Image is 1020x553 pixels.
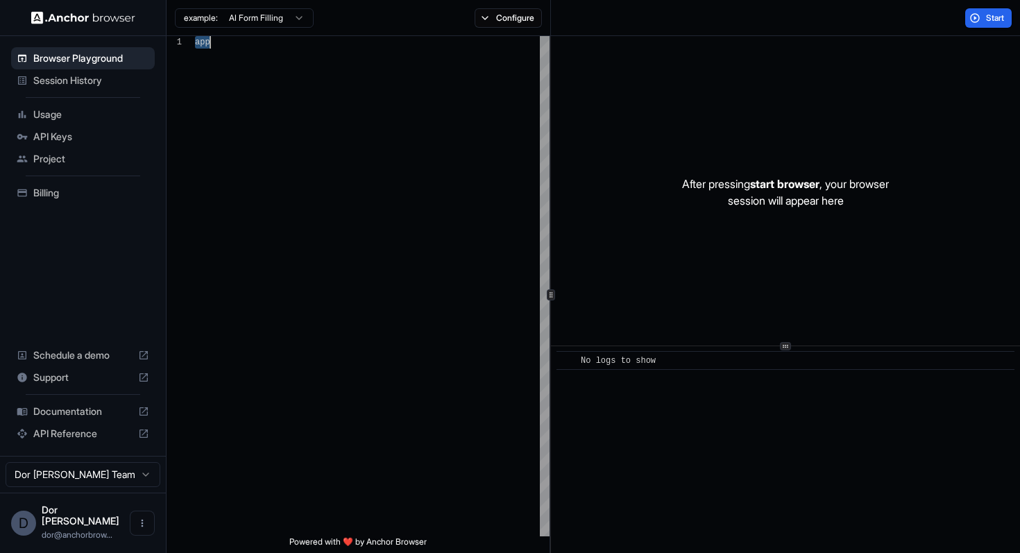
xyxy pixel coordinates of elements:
span: API Keys [33,130,149,144]
span: Browser Playground [33,51,149,65]
span: Powered with ❤️ by Anchor Browser [289,536,427,553]
div: D [11,511,36,536]
button: Start [965,8,1012,28]
span: app [195,37,210,47]
span: Support [33,371,133,384]
span: Session History [33,74,149,87]
div: Documentation [11,400,155,423]
span: dor@anchorbrowser.io [42,529,112,540]
div: 1 [167,36,182,49]
div: Browser Playground [11,47,155,69]
span: Documentation [33,405,133,418]
span: example: [184,12,218,24]
span: No logs to show [581,356,656,366]
div: API Reference [11,423,155,445]
span: Project [33,152,149,166]
div: API Keys [11,126,155,148]
button: Configure [475,8,542,28]
div: Support [11,366,155,389]
div: Billing [11,182,155,204]
span: API Reference [33,427,133,441]
span: ​ [563,354,570,368]
span: Start [986,12,1005,24]
span: Dor Dankner [42,504,119,527]
div: Project [11,148,155,170]
div: Session History [11,69,155,92]
button: Open menu [130,511,155,536]
span: Usage [33,108,149,121]
span: start browser [750,177,819,191]
div: Schedule a demo [11,344,155,366]
img: Anchor Logo [31,11,135,24]
p: After pressing , your browser session will appear here [682,176,889,209]
div: Usage [11,103,155,126]
span: Billing [33,186,149,200]
span: Schedule a demo [33,348,133,362]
